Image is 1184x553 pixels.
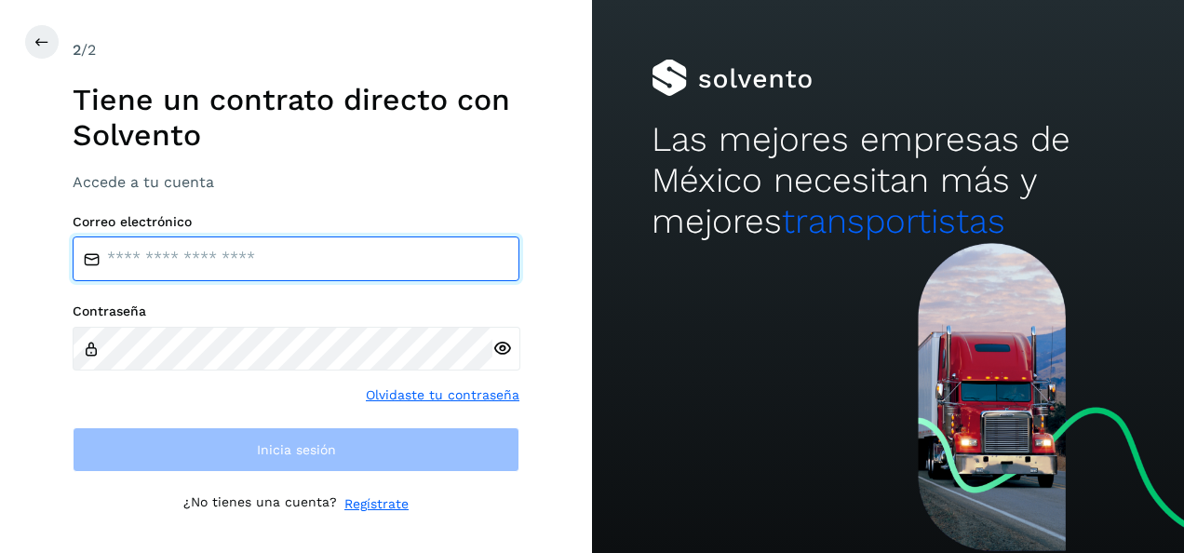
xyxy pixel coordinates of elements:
button: Inicia sesión [73,427,519,472]
label: Correo electrónico [73,214,519,230]
p: ¿No tienes una cuenta? [183,494,337,514]
label: Contraseña [73,303,519,319]
h1: Tiene un contrato directo con Solvento [73,82,519,154]
h2: Las mejores empresas de México necesitan más y mejores [652,119,1125,243]
a: Regístrate [344,494,409,514]
h3: Accede a tu cuenta [73,173,519,191]
a: Olvidaste tu contraseña [366,385,519,405]
span: Inicia sesión [257,443,336,456]
span: transportistas [782,201,1005,241]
